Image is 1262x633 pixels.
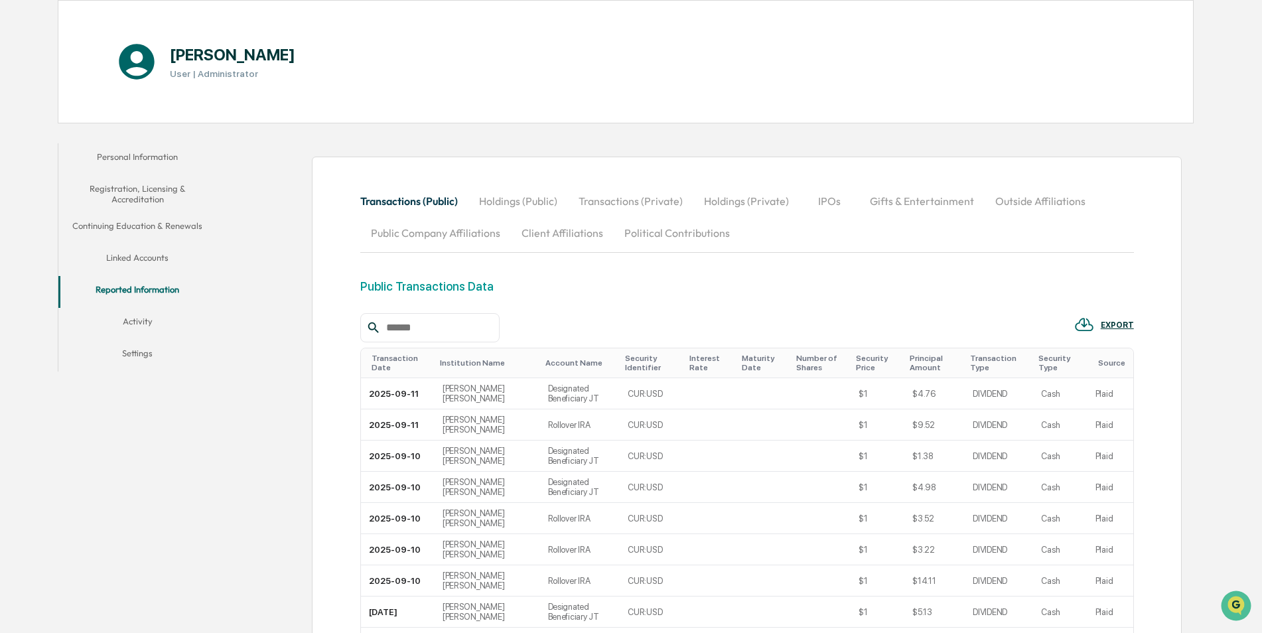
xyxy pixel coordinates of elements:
td: CUR:USD [620,503,684,534]
div: Toggle SortBy [742,354,786,372]
a: Powered byPylon [94,224,161,235]
td: [DATE] [361,597,435,628]
td: Rollover IRA [540,409,620,441]
td: Plaid [1087,378,1133,409]
td: Plaid [1087,565,1133,597]
td: Plaid [1087,534,1133,565]
a: 🖐️Preclearance [8,162,91,186]
img: EXPORT [1074,315,1094,334]
div: Toggle SortBy [545,358,615,368]
td: DIVIDEND [965,409,1033,441]
td: [PERSON_NAME] [PERSON_NAME] [435,441,540,472]
td: Cash [1033,565,1087,597]
div: secondary tabs example [58,143,217,372]
td: [PERSON_NAME] [PERSON_NAME] [435,472,540,503]
td: $1 [851,441,904,472]
div: Toggle SortBy [856,354,899,372]
p: How can we help? [13,28,242,49]
td: $4.98 [904,472,965,503]
img: 1746055101610-c473b297-6a78-478c-a979-82029cc54cd1 [13,102,37,125]
td: [PERSON_NAME] [PERSON_NAME] [435,534,540,565]
div: We're available if you need us! [45,115,168,125]
h3: User | Administrator [170,68,295,79]
span: Data Lookup [27,192,84,206]
td: DIVIDEND [965,534,1033,565]
td: $1.38 [904,441,965,472]
td: $4.76 [904,378,965,409]
td: DIVIDEND [965,441,1033,472]
div: Toggle SortBy [1038,354,1082,372]
td: Rollover IRA [540,534,620,565]
td: Cash [1033,534,1087,565]
td: 2025-09-10 [361,565,435,597]
td: 2025-09-10 [361,472,435,503]
div: EXPORT [1101,320,1134,330]
td: CUR:USD [620,597,684,628]
button: Transactions (Private) [568,185,693,217]
td: Designated Beneficiary JT [540,597,620,628]
div: 🖐️ [13,169,24,179]
td: Rollover IRA [540,503,620,534]
div: secondary tabs example [360,185,1134,249]
td: DIVIDEND [965,565,1033,597]
td: [PERSON_NAME] [PERSON_NAME] [435,378,540,409]
button: Reported Information [58,276,217,308]
button: Personal Information [58,143,217,175]
td: 2025-09-11 [361,378,435,409]
button: Holdings (Private) [693,185,800,217]
button: Activity [58,308,217,340]
a: 🔎Data Lookup [8,187,89,211]
td: DIVIDEND [965,472,1033,503]
button: Linked Accounts [58,244,217,276]
td: Cash [1033,472,1087,503]
td: [PERSON_NAME] [PERSON_NAME] [435,409,540,441]
td: Designated Beneficiary JT [540,472,620,503]
td: Cash [1033,441,1087,472]
div: Toggle SortBy [910,354,959,372]
td: $5.13 [904,597,965,628]
td: CUR:USD [620,441,684,472]
td: Cash [1033,503,1087,534]
td: Cash [1033,597,1087,628]
div: Toggle SortBy [625,354,679,372]
td: CUR:USD [620,378,684,409]
td: 2025-09-11 [361,409,435,441]
span: Attestations [109,167,165,180]
div: 🔎 [13,194,24,204]
a: 🗄️Attestations [91,162,170,186]
div: Toggle SortBy [1098,358,1128,368]
button: Settings [58,340,217,372]
button: Political Contributions [614,217,740,249]
div: 🗄️ [96,169,107,179]
td: Plaid [1087,597,1133,628]
div: Toggle SortBy [970,354,1028,372]
td: $1 [851,409,904,441]
div: Public Transactions Data [360,279,494,293]
td: Designated Beneficiary JT [540,441,620,472]
td: 2025-09-10 [361,503,435,534]
button: Registration, Licensing & Accreditation [58,175,217,213]
td: $9.52 [904,409,965,441]
button: Start new chat [226,105,242,121]
td: $1 [851,597,904,628]
td: CUR:USD [620,409,684,441]
td: $1 [851,472,904,503]
td: Plaid [1087,503,1133,534]
span: Preclearance [27,167,86,180]
td: Plaid [1087,409,1133,441]
td: Plaid [1087,441,1133,472]
h1: [PERSON_NAME] [170,45,295,64]
td: Cash [1033,409,1087,441]
div: Toggle SortBy [372,354,429,372]
td: 2025-09-10 [361,441,435,472]
td: $14.11 [904,565,965,597]
div: Toggle SortBy [796,354,845,372]
button: IPOs [800,185,859,217]
button: Transactions (Public) [360,185,468,217]
td: $1 [851,565,904,597]
td: DIVIDEND [965,597,1033,628]
td: $3.52 [904,503,965,534]
td: [PERSON_NAME] [PERSON_NAME] [435,503,540,534]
